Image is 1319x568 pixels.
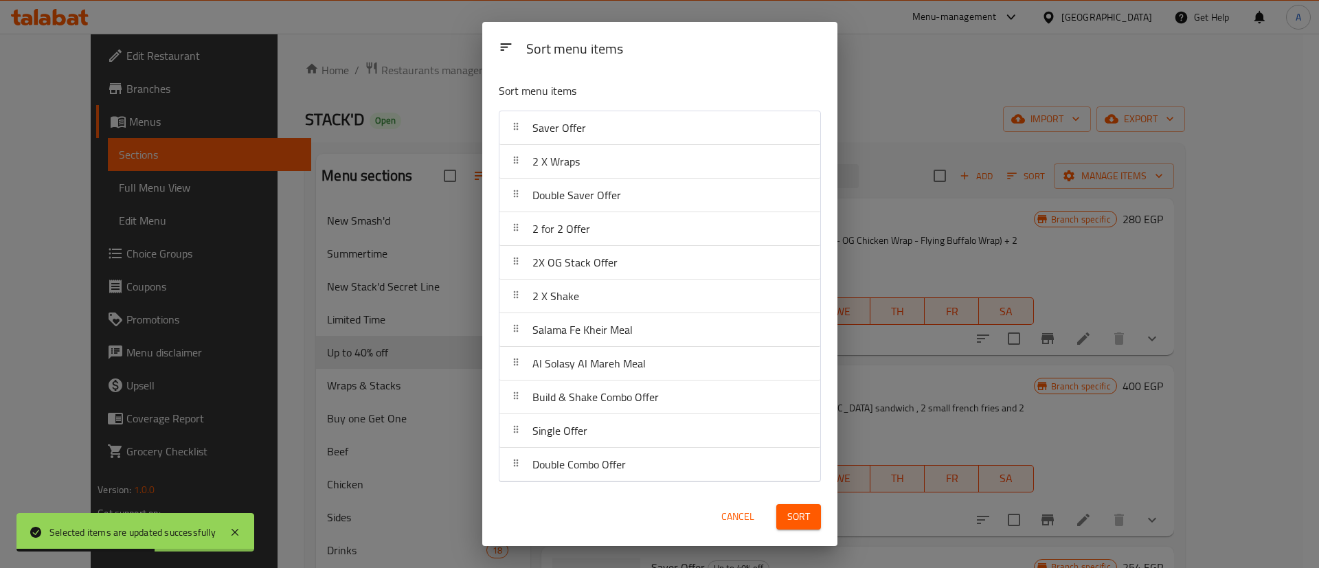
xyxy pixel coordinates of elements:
span: 2 X Shake [532,286,579,306]
span: 2 for 2 Offer [532,218,590,239]
div: 2 X Shake [499,280,820,313]
button: Cancel [716,504,760,530]
div: Build & Shake Combo Offer [499,380,820,414]
div: 2 for 2 Offer [499,212,820,246]
div: Al Solasy Al Mareh Meal [499,347,820,380]
div: Double Combo Offer [499,448,820,481]
span: Al Solasy Al Mareh Meal [532,353,646,374]
span: 2X OG Stack Offer [532,252,618,273]
div: Salama Fe Kheir Meal [499,313,820,347]
div: Sort menu items [521,34,826,65]
p: Sort menu items [499,82,754,100]
div: Selected items are updated successfully [49,525,216,540]
div: Saver Offer [499,111,820,145]
div: Single Offer [499,414,820,448]
span: Salama Fe Kheir Meal [532,319,633,340]
span: Cancel [721,508,754,525]
button: Sort [776,504,821,530]
span: 2 X Wraps [532,151,580,172]
span: Sort [787,508,810,525]
span: Single Offer [532,420,587,441]
span: Double Combo Offer [532,454,626,475]
div: 2X OG Stack Offer [499,246,820,280]
span: Build & Shake Combo Offer [532,387,659,407]
div: Double Saver Offer [499,179,820,212]
span: Saver Offer [532,117,586,138]
div: 2 X Wraps [499,145,820,179]
span: Double Saver Offer [532,185,621,205]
